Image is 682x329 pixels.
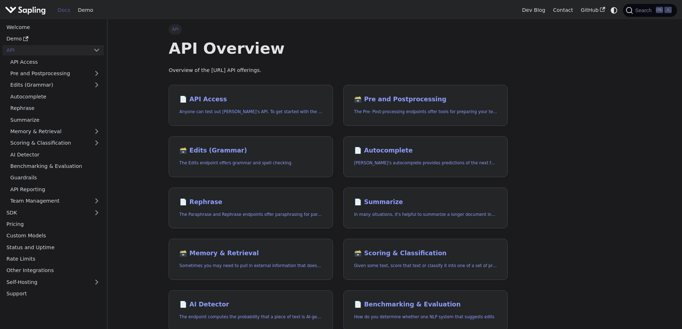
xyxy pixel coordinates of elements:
[354,198,497,206] h2: Summarize
[169,85,333,126] a: 📄️ API AccessAnyone can test out [PERSON_NAME]'s API. To get started with the API, simply:
[354,250,497,257] h2: Scoring & Classification
[6,196,104,206] a: Team Management
[169,136,333,178] a: 🗃️ Edits (Grammar)The Edits endpoint offers grammar and spell checking.
[6,80,104,90] a: Edits (Grammar)
[179,160,322,166] p: The Edits endpoint offers grammar and spell checking.
[169,24,508,34] nav: Breadcrumbs
[179,250,322,257] h2: Memory & Retrieval
[3,265,104,276] a: Other Integrations
[354,147,497,155] h2: Autocomplete
[179,108,322,115] p: Anyone can test out Sapling's API. To get started with the API, simply:
[6,57,104,67] a: API Access
[179,211,322,218] p: The Paraphrase and Rephrase endpoints offer paraphrasing for particular styles.
[3,231,104,241] a: Custom Models
[74,5,97,16] a: Demo
[6,161,104,171] a: Benchmarking & Evaluation
[354,301,497,309] h2: Benchmarking & Evaluation
[3,277,104,287] a: Self-Hosting
[343,136,508,178] a: 📄️ Autocomplete[PERSON_NAME]'s autocomplete provides predictions of the next few characters or words
[549,5,577,16] a: Contact
[518,5,549,16] a: Dev Blog
[664,7,672,13] kbd: K
[179,314,322,320] p: The endpoint computes the probability that a piece of text is AI-generated,
[354,314,497,320] p: How do you determine whether one NLP system that suggests edits
[3,45,90,55] a: API
[343,85,508,126] a: 🗃️ Pre and PostprocessingThe Pre- Post-processing endpoints offer tools for preparing your text d...
[169,39,508,58] h1: API Overview
[577,5,609,16] a: GitHub
[6,91,104,102] a: Autocomplete
[6,149,104,160] a: AI Detector
[354,262,497,269] p: Given some text, score that text or classify it into one of a set of pre-specified categories.
[179,301,322,309] h2: AI Detector
[169,239,333,280] a: 🗃️ Memory & RetrievalSometimes you may need to pull in external information that doesn't fit in t...
[343,239,508,280] a: 🗃️ Scoring & ClassificationGiven some text, score that text or classify it into one of a set of p...
[3,22,104,32] a: Welcome
[179,147,322,155] h2: Edits (Grammar)
[633,8,656,13] span: Search
[6,126,104,137] a: Memory & Retrieval
[5,5,48,15] a: Sapling.ai
[354,211,497,218] p: In many situations, it's helpful to summarize a longer document into a shorter, more easily diges...
[169,188,333,229] a: 📄️ RephraseThe Paraphrase and Rephrase endpoints offer paraphrasing for particular styles.
[90,45,104,55] button: Collapse sidebar category 'API'
[6,184,104,194] a: API Reporting
[6,68,104,79] a: Pre and Postprocessing
[3,254,104,264] a: Rate Limits
[3,289,104,299] a: Support
[179,198,322,206] h2: Rephrase
[90,207,104,218] button: Expand sidebar category 'SDK'
[169,24,182,34] span: API
[179,96,322,103] h2: API Access
[6,173,104,183] a: Guardrails
[6,115,104,125] a: Summarize
[609,5,619,15] button: Switch between dark and light mode (currently system mode)
[354,96,497,103] h2: Pre and Postprocessing
[354,108,497,115] p: The Pre- Post-processing endpoints offer tools for preparing your text data for ingestation as we...
[6,138,104,148] a: Scoring & Classification
[3,242,104,252] a: Status and Uptime
[6,103,104,113] a: Rephrase
[5,5,46,15] img: Sapling.ai
[623,4,677,17] button: Search (Ctrl+K)
[54,5,74,16] a: Docs
[3,219,104,229] a: Pricing
[3,34,104,44] a: Demo
[169,66,508,75] p: Overview of the [URL] API offerings.
[354,160,497,166] p: Sapling's autocomplete provides predictions of the next few characters or words
[343,188,508,229] a: 📄️ SummarizeIn many situations, it's helpful to summarize a longer document into a shorter, more ...
[179,262,322,269] p: Sometimes you may need to pull in external information that doesn't fit in the context size of an...
[3,207,90,218] a: SDK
